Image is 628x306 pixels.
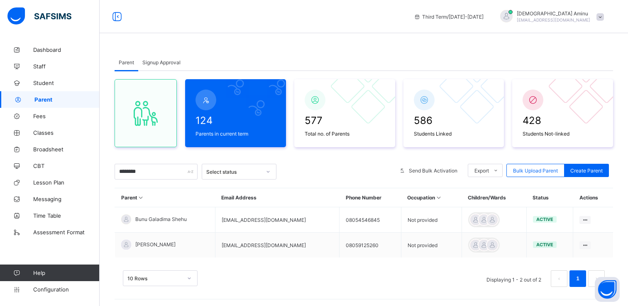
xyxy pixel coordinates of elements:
span: 428 [523,114,603,126]
li: Displaying 1 - 2 out of 2 [480,270,547,287]
span: Export [474,168,489,174]
span: [DEMOGRAPHIC_DATA] Aminu [517,10,590,17]
a: 1 [574,273,582,284]
div: HafsahAminu [492,10,608,24]
button: prev page [551,270,567,287]
li: 上一页 [551,270,567,287]
button: next page [588,270,605,287]
span: Help [33,270,99,276]
span: 586 [414,114,494,126]
span: Time Table [33,212,100,219]
span: 577 [305,114,385,126]
th: Actions [573,188,613,207]
td: [EMAIL_ADDRESS][DOMAIN_NAME] [215,233,340,258]
span: CBT [33,163,100,169]
div: 10 Rows [127,275,182,282]
span: Students Not-linked [523,131,603,137]
td: Not provided [401,233,462,258]
span: active [536,242,553,248]
i: Sort in Ascending Order [137,194,144,201]
th: Status [526,188,573,207]
span: Send Bulk Activation [409,168,457,174]
span: Classes [33,129,100,136]
span: Broadsheet [33,146,100,153]
span: Student [33,80,100,86]
img: safsims [7,7,71,25]
td: 08054546845 [340,207,401,233]
li: 1 [569,270,586,287]
span: Bulk Upload Parent [513,168,558,174]
td: 08059125260 [340,233,401,258]
span: [PERSON_NAME] [135,241,176,248]
span: Configuration [33,286,99,293]
th: Phone Number [340,188,401,207]
button: Open asap [595,277,620,302]
i: Sort in Ascending Order [435,194,442,201]
th: Email Address [215,188,340,207]
span: Parent [119,59,134,66]
span: Total no. of Parents [305,131,385,137]
th: Occupation [401,188,462,207]
span: Parents in current term [195,131,276,137]
span: Staff [33,63,100,70]
div: Select status [206,169,261,175]
span: Signup Approval [142,59,181,66]
span: Dashboard [33,46,100,53]
span: 124 [195,114,276,126]
span: Parent [34,96,100,103]
span: Bunu Galadima Shehu [135,216,187,222]
td: [EMAIL_ADDRESS][DOMAIN_NAME] [215,207,340,233]
span: Messaging [33,196,100,202]
th: Parent [115,188,215,207]
span: Assessment Format [33,229,100,236]
td: Not provided [401,207,462,233]
span: [EMAIL_ADDRESS][DOMAIN_NAME] [517,17,590,22]
span: Lesson Plan [33,179,100,186]
li: 下一页 [588,270,605,287]
span: Fees [33,113,100,119]
span: session/term information [414,14,484,20]
span: active [536,216,553,222]
th: Children/Wards [462,188,526,207]
span: Create Parent [570,168,603,174]
span: Students Linked [414,131,494,137]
